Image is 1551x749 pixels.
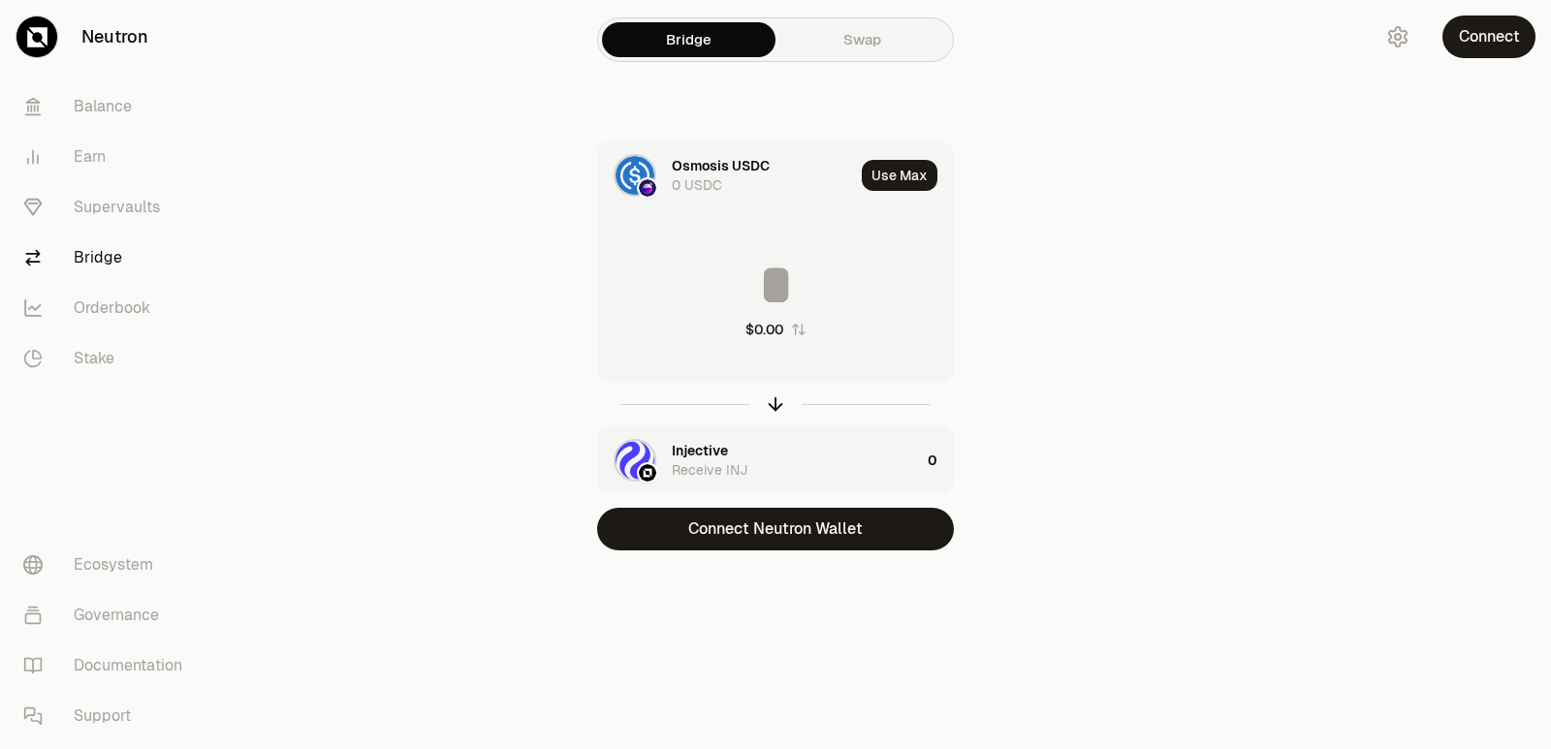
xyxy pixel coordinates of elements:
a: Documentation [8,640,209,691]
div: 0 [928,427,953,493]
div: $0.00 [745,320,783,339]
button: Connect Neutron Wallet [597,508,954,550]
a: Stake [8,333,209,384]
div: USDC LogoOsmosis LogoOsmosis USDC0 USDC [598,142,854,208]
a: Supervaults [8,182,209,233]
a: Ecosystem [8,540,209,590]
img: USDC Logo [616,156,654,195]
div: Osmosis USDC [672,156,770,175]
div: Injective [672,441,728,460]
a: Swap [775,22,949,57]
button: INJ LogoNeutron LogoInjectiveReceive INJ0 [598,427,953,493]
a: Orderbook [8,283,209,333]
img: Osmosis Logo [639,179,656,197]
button: Connect [1442,16,1535,58]
a: Balance [8,81,209,132]
div: Receive INJ [672,460,747,480]
img: Neutron Logo [639,464,656,482]
div: INJ LogoNeutron LogoInjectiveReceive INJ [598,427,920,493]
img: INJ Logo [616,441,654,480]
a: Bridge [602,22,775,57]
a: Support [8,691,209,741]
a: Governance [8,590,209,640]
a: Earn [8,132,209,182]
button: Use Max [862,160,937,191]
div: 0 USDC [672,175,722,195]
button: $0.00 [745,320,807,339]
a: Bridge [8,233,209,283]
